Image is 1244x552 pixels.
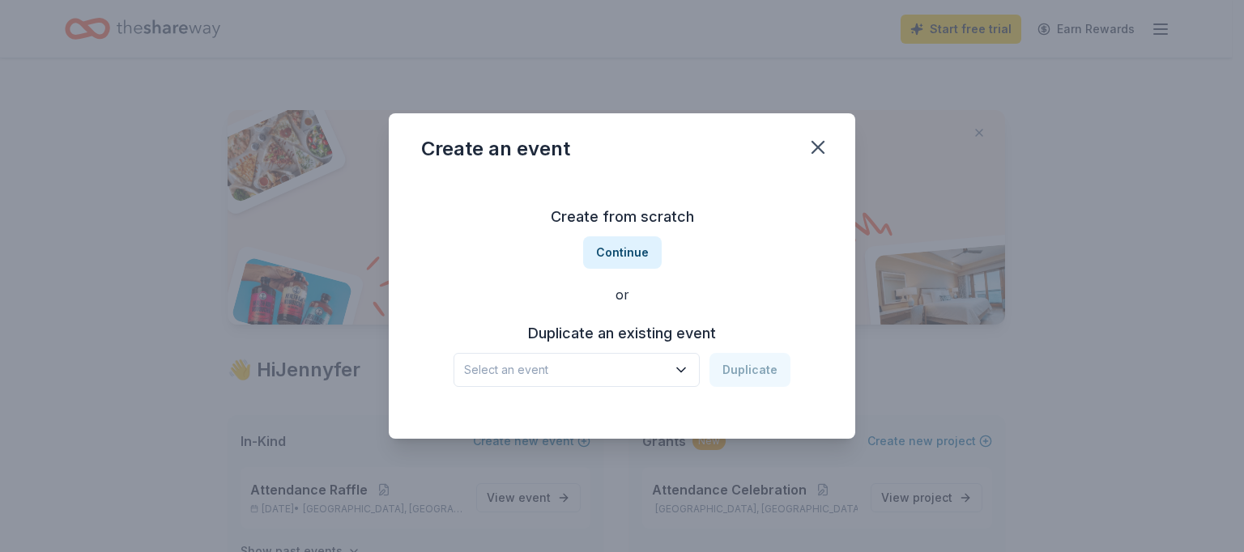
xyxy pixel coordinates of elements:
[421,136,570,162] div: Create an event
[421,285,823,304] div: or
[583,236,662,269] button: Continue
[454,321,790,346] h3: Duplicate an existing event
[421,204,823,230] h3: Create from scratch
[464,360,667,380] span: Select an event
[454,353,700,387] button: Select an event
